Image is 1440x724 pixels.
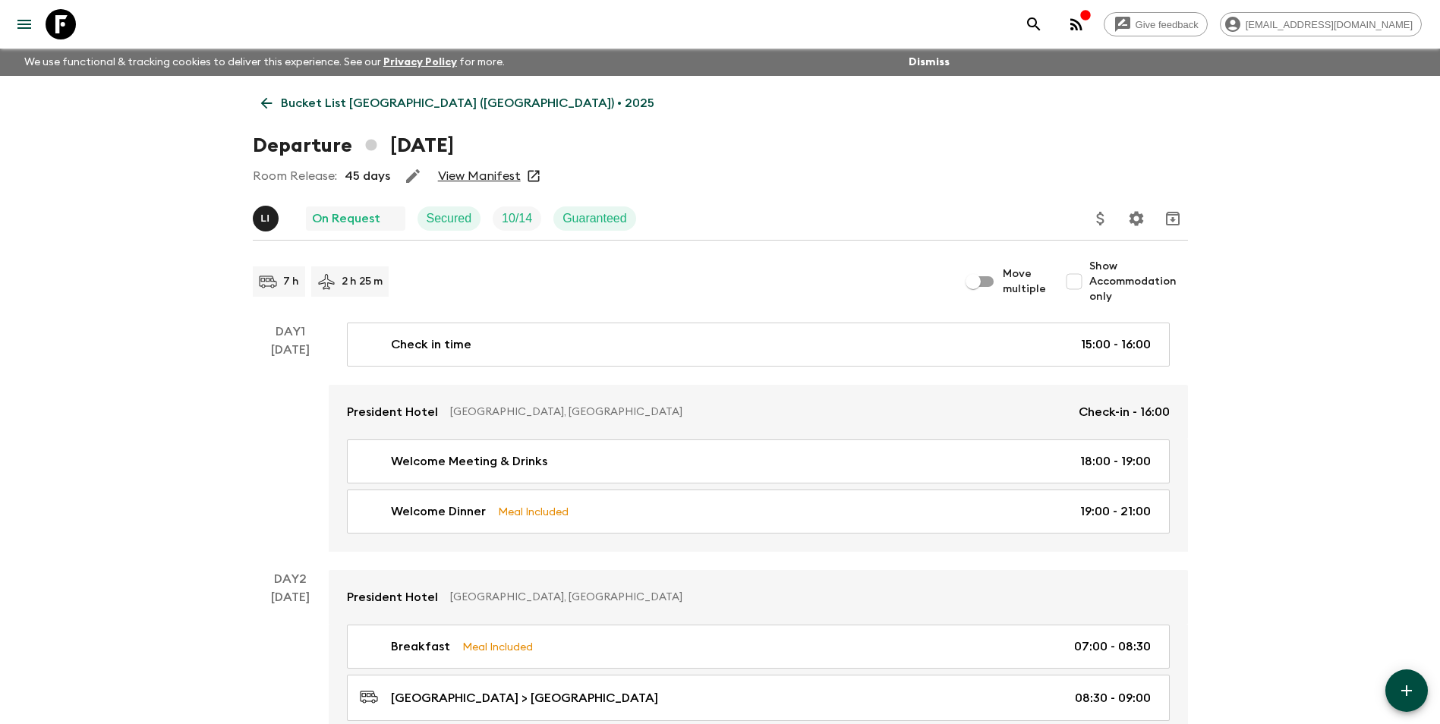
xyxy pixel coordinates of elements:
[281,94,654,112] p: Bucket List [GEOGRAPHIC_DATA] ([GEOGRAPHIC_DATA]) • 2025
[1074,637,1151,656] p: 07:00 - 08:30
[450,404,1067,420] p: [GEOGRAPHIC_DATA], [GEOGRAPHIC_DATA]
[342,274,383,289] p: 2 h 25 m
[9,9,39,39] button: menu
[383,57,457,68] a: Privacy Policy
[498,503,569,520] p: Meal Included
[253,323,329,341] p: Day 1
[271,341,310,552] div: [DATE]
[391,689,658,707] p: [GEOGRAPHIC_DATA] > [GEOGRAPHIC_DATA]
[418,206,481,231] div: Secured
[1158,203,1188,234] button: Archive (Completed, Cancelled or Unsynced Departures only)
[1127,19,1207,30] span: Give feedback
[347,439,1170,483] a: Welcome Meeting & Drinks18:00 - 19:00
[1075,689,1151,707] p: 08:30 - 09:00
[1104,12,1208,36] a: Give feedback
[329,385,1188,439] a: President Hotel[GEOGRAPHIC_DATA], [GEOGRAPHIC_DATA]Check-in - 16:00
[1003,266,1047,297] span: Move multiple
[261,212,270,225] p: L I
[345,167,390,185] p: 45 days
[391,637,450,656] p: Breakfast
[502,209,532,228] p: 10 / 14
[347,403,438,421] p: President Hotel
[347,588,438,606] p: President Hotel
[1121,203,1152,234] button: Settings
[1080,452,1151,471] p: 18:00 - 19:00
[253,131,454,161] h1: Departure [DATE]
[391,502,486,521] p: Welcome Dinner
[1079,403,1170,421] p: Check-in - 16:00
[438,168,521,184] a: View Manifest
[1237,19,1421,30] span: [EMAIL_ADDRESS][DOMAIN_NAME]
[462,638,533,655] p: Meal Included
[18,49,511,76] p: We use functional & tracking cookies to deliver this experience. See our for more.
[905,52,953,73] button: Dismiss
[1086,203,1116,234] button: Update Price, Early Bird Discount and Costs
[347,625,1170,669] a: BreakfastMeal Included07:00 - 08:30
[253,88,663,118] a: Bucket List [GEOGRAPHIC_DATA] ([GEOGRAPHIC_DATA]) • 2025
[427,209,472,228] p: Secured
[1081,335,1151,354] p: 15:00 - 16:00
[493,206,541,231] div: Trip Fill
[347,489,1170,534] a: Welcome DinnerMeal Included19:00 - 21:00
[391,452,547,471] p: Welcome Meeting & Drinks
[562,209,627,228] p: Guaranteed
[347,323,1170,367] a: Check in time15:00 - 16:00
[1089,259,1188,304] span: Show Accommodation only
[253,167,337,185] p: Room Release:
[1019,9,1049,39] button: search adventures
[450,590,1158,605] p: [GEOGRAPHIC_DATA], [GEOGRAPHIC_DATA]
[253,206,282,231] button: LI
[312,209,380,228] p: On Request
[253,210,282,222] span: Lee Irwins
[1080,502,1151,521] p: 19:00 - 21:00
[253,570,329,588] p: Day 2
[1220,12,1422,36] div: [EMAIL_ADDRESS][DOMAIN_NAME]
[283,274,299,289] p: 7 h
[329,570,1188,625] a: President Hotel[GEOGRAPHIC_DATA], [GEOGRAPHIC_DATA]
[347,675,1170,721] a: [GEOGRAPHIC_DATA] > [GEOGRAPHIC_DATA]08:30 - 09:00
[391,335,471,354] p: Check in time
